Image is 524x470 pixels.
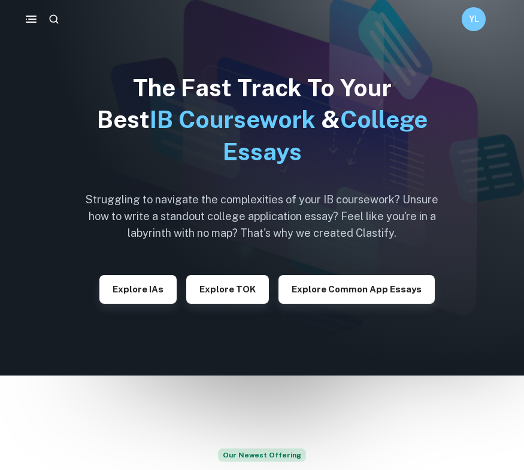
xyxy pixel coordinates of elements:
[99,283,177,294] a: Explore IAs
[462,7,486,31] button: YL
[150,105,316,133] span: IB Coursework
[99,275,177,304] button: Explore IAs
[467,13,481,26] h6: YL
[186,275,269,304] button: Explore TOK
[77,191,448,242] h6: Struggling to navigate the complexities of your IB coursework? Unsure how to write a standout col...
[278,275,435,304] button: Explore Common App essays
[223,105,428,165] span: College Essays
[186,283,269,294] a: Explore TOK
[278,283,435,294] a: Explore Common App essays
[77,72,448,167] h1: The Fast Track To Your Best &
[218,448,306,462] span: Our Newest Offering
